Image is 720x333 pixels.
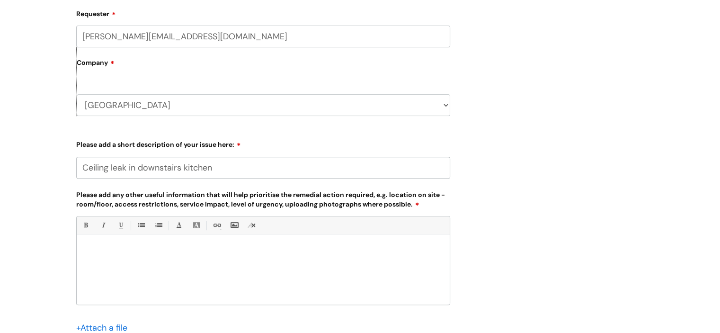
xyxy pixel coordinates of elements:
a: 1. Ordered List (Ctrl-Shift-8) [152,219,164,231]
a: Remove formatting (Ctrl-\) [246,219,258,231]
a: Underline(Ctrl-U) [115,219,126,231]
label: Please add a short description of your issue here: [76,137,450,149]
label: Requester [76,7,450,18]
a: Back Color [190,219,202,231]
label: Please add any other useful information that will help prioritise the remedial action required, e... [76,189,450,208]
a: • Unordered List (Ctrl-Shift-7) [135,219,147,231]
input: Email [76,26,450,47]
a: Insert Image... [228,219,240,231]
label: Company [77,55,450,77]
a: Font Color [173,219,185,231]
a: Link [211,219,222,231]
a: Bold (Ctrl-B) [80,219,91,231]
a: Italic (Ctrl-I) [97,219,109,231]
